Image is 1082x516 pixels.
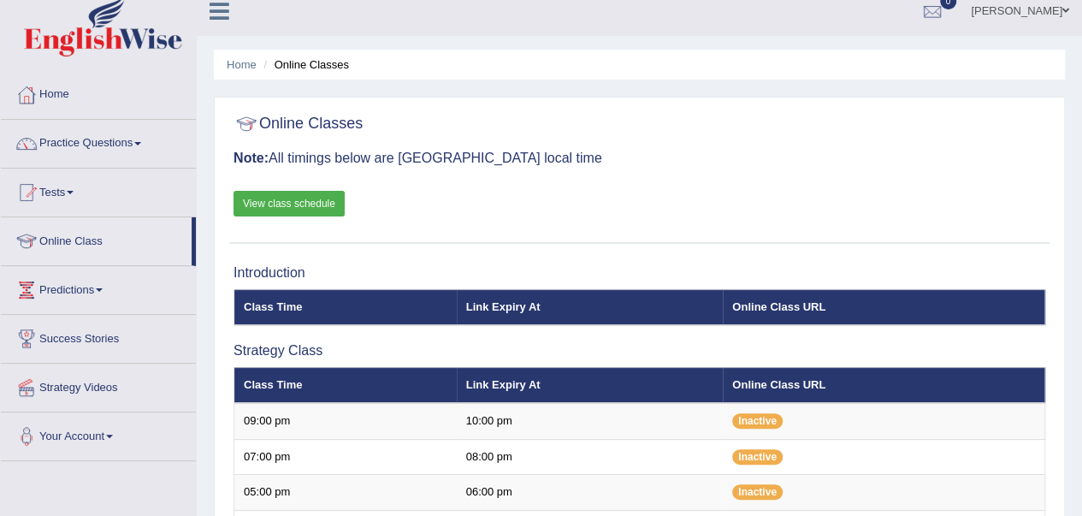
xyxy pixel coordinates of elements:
[1,364,196,406] a: Strategy Videos
[1,412,196,455] a: Your Account
[234,265,1045,281] h3: Introduction
[234,151,269,165] b: Note:
[723,367,1044,403] th: Online Class URL
[234,191,345,216] a: View class schedule
[457,367,724,403] th: Link Expiry At
[1,266,196,309] a: Predictions
[1,120,196,163] a: Practice Questions
[457,439,724,475] td: 08:00 pm
[1,315,196,358] a: Success Stories
[732,484,783,500] span: Inactive
[457,475,724,511] td: 06:00 pm
[234,439,457,475] td: 07:00 pm
[457,289,724,325] th: Link Expiry At
[234,151,1045,166] h3: All timings below are [GEOGRAPHIC_DATA] local time
[1,217,192,260] a: Online Class
[457,403,724,439] td: 10:00 pm
[1,169,196,211] a: Tests
[227,58,257,71] a: Home
[259,56,349,73] li: Online Classes
[234,111,363,137] h2: Online Classes
[732,413,783,429] span: Inactive
[732,449,783,465] span: Inactive
[1,71,196,114] a: Home
[234,343,1045,359] h3: Strategy Class
[234,475,457,511] td: 05:00 pm
[234,289,457,325] th: Class Time
[234,403,457,439] td: 09:00 pm
[723,289,1044,325] th: Online Class URL
[234,367,457,403] th: Class Time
